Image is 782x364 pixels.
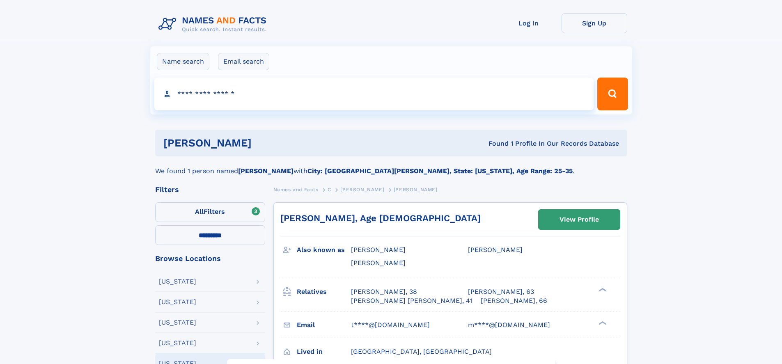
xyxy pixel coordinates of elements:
div: ❯ [597,320,607,325]
span: [PERSON_NAME] [351,259,406,267]
div: [US_STATE] [159,278,196,285]
a: Names and Facts [273,184,319,195]
input: search input [154,78,594,110]
a: [PERSON_NAME], 63 [468,287,534,296]
label: Email search [218,53,269,70]
b: [PERSON_NAME] [238,167,294,175]
div: We found 1 person named with . [155,156,627,176]
label: Filters [155,202,265,222]
div: ❯ [597,287,607,292]
img: Logo Names and Facts [155,13,273,35]
span: [PERSON_NAME] [351,246,406,254]
h1: [PERSON_NAME] [163,138,370,148]
span: [PERSON_NAME] [468,246,523,254]
a: [PERSON_NAME] [340,184,384,195]
a: Log In [496,13,562,33]
a: [PERSON_NAME], Age [DEMOGRAPHIC_DATA] [280,213,481,223]
a: [PERSON_NAME], 66 [481,296,547,305]
div: Filters [155,186,265,193]
h3: Also known as [297,243,351,257]
h3: Email [297,318,351,332]
span: [PERSON_NAME] [394,187,438,192]
a: Sign Up [562,13,627,33]
a: [PERSON_NAME], 38 [351,287,417,296]
div: [US_STATE] [159,299,196,305]
h3: Lived in [297,345,351,359]
a: [PERSON_NAME] [PERSON_NAME], 41 [351,296,472,305]
a: View Profile [539,210,620,229]
div: View Profile [560,210,599,229]
a: C [328,184,331,195]
span: All [195,208,204,215]
b: City: [GEOGRAPHIC_DATA][PERSON_NAME], State: [US_STATE], Age Range: 25-35 [307,167,573,175]
div: [US_STATE] [159,340,196,346]
button: Search Button [597,78,628,110]
label: Name search [157,53,209,70]
span: [GEOGRAPHIC_DATA], [GEOGRAPHIC_DATA] [351,348,492,355]
h3: Relatives [297,285,351,299]
div: [US_STATE] [159,319,196,326]
div: Found 1 Profile In Our Records Database [370,139,619,148]
span: C [328,187,331,192]
span: [PERSON_NAME] [340,187,384,192]
div: Browse Locations [155,255,265,262]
